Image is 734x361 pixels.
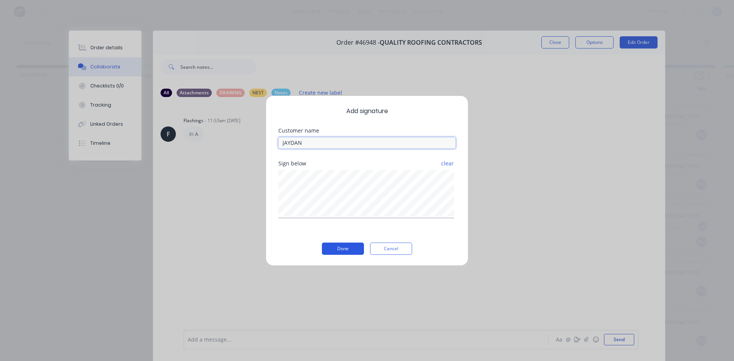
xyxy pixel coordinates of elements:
button: clear [441,157,454,170]
button: Done [322,243,364,255]
div: Sign below [278,161,456,166]
button: Cancel [370,243,412,255]
div: Customer name [278,128,456,133]
span: Add signature [278,107,456,116]
input: Enter customer name [278,137,456,149]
